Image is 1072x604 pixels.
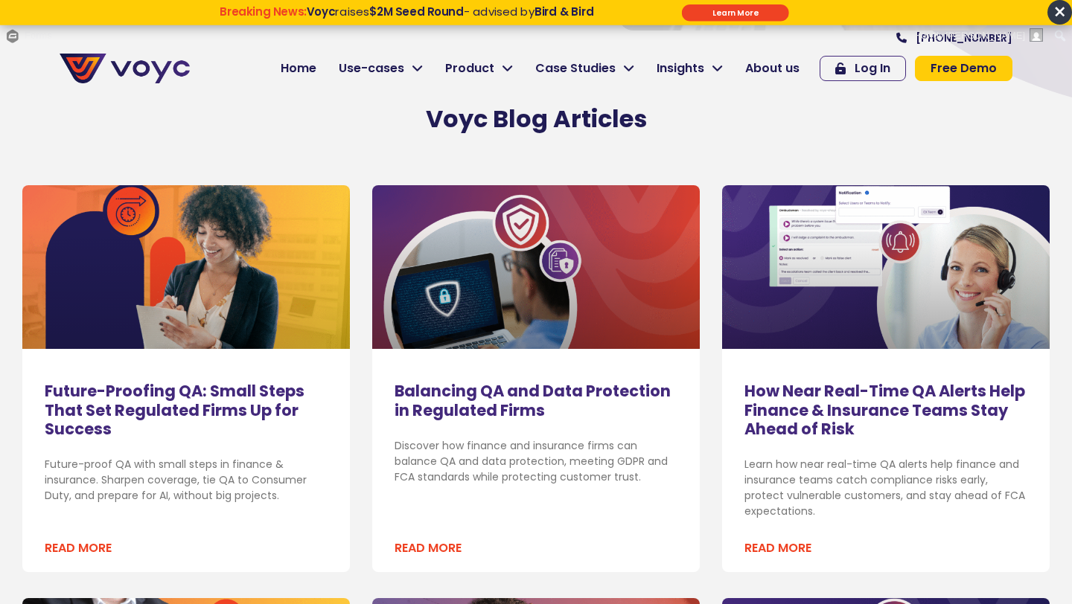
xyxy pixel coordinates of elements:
[395,539,462,557] a: Read more about Balancing QA and Data Protection in Regulated Firms
[45,539,112,557] a: Read more about Future-Proofing QA: Small Steps That Set Regulated Firms Up for Success
[744,457,1027,519] p: Learn how near real-time QA alerts help finance and insurance teams catch compliance risks early,...
[915,56,1012,81] a: Free Demo
[445,60,494,77] span: Product
[60,54,190,83] img: voyc-full-logo
[524,54,645,83] a: Case Studies
[744,380,1025,439] a: How Near Real-Time QA Alerts Help Finance & Insurance Teams Stay Ahead of Risk
[945,30,1025,41] span: [PERSON_NAME]
[535,4,594,19] strong: Bird & Bird
[395,380,671,420] a: Balancing QA and Data Protection in Regulated Firms
[45,380,304,439] a: Future-Proofing QA: Small Steps That Set Regulated Firms Up for Success
[269,54,328,83] a: Home
[745,60,800,77] span: About us
[220,4,307,19] strong: Breaking News:
[25,24,52,48] span: Forms
[855,62,890,74] span: Log In
[820,56,906,81] a: Log In
[744,539,811,557] a: Read more about How Near Real-Time QA Alerts Help Finance & Insurance Teams Stay Ahead of Risk
[281,60,316,77] span: Home
[535,60,616,77] span: Case Studies
[909,24,1049,48] a: Howdy,
[395,438,677,485] p: Discover how finance and insurance firms can balance QA and data protection, meeting GDPR and FCA...
[734,54,811,83] a: About us
[307,4,594,19] span: raises - advised by
[339,60,404,77] span: Use-cases
[307,4,335,19] strong: Voyc
[931,62,997,74] span: Free Demo
[434,54,524,83] a: Product
[369,4,464,19] strong: $2M Seed Round
[163,5,651,32] div: Breaking News: Voyc raises $2M Seed Round - advised by Bird & Bird
[657,60,704,77] span: Insights
[112,105,960,133] h2: Voyc Blog Articles
[328,54,434,83] a: Use-cases
[45,457,328,504] p: Future-proof QA with small steps in finance & insurance. Sharpen coverage, tie QA to Consumer Dut...
[896,33,1012,43] a: [PHONE_NUMBER]
[645,54,734,83] a: Insights
[682,4,789,22] div: Submit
